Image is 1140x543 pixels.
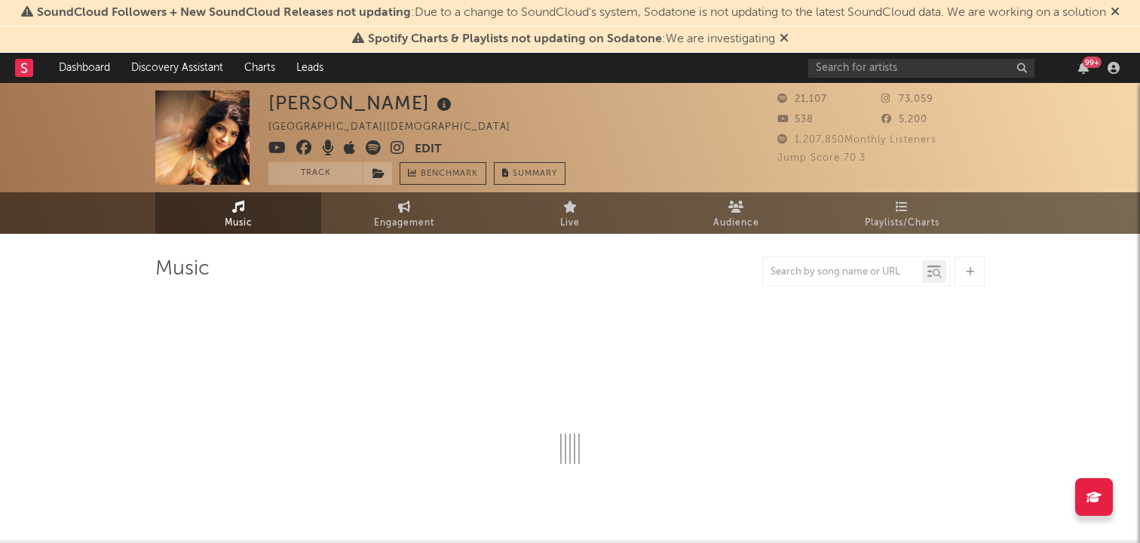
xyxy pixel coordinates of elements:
span: Spotify Charts & Playlists not updating on Sodatone [368,33,662,45]
span: Jump Score: 70.3 [777,153,866,163]
span: SoundCloud Followers + New SoundCloud Releases not updating [37,7,411,19]
span: Dismiss [780,33,789,45]
span: Benchmark [421,165,478,183]
span: Engagement [374,214,434,232]
span: Live [560,214,580,232]
span: Music [225,214,253,232]
div: [GEOGRAPHIC_DATA] | [DEMOGRAPHIC_DATA] [268,118,528,137]
span: 73,059 [881,94,933,104]
div: [PERSON_NAME] [268,90,455,115]
a: Playlists/Charts [819,192,985,234]
a: Audience [653,192,819,234]
input: Search for artists [808,59,1034,78]
a: Engagement [321,192,487,234]
span: 5,200 [881,115,927,124]
a: Benchmark [400,162,486,185]
button: 99+ [1078,62,1089,74]
span: 538 [777,115,814,124]
a: Music [155,192,321,234]
span: Dismiss [1111,7,1120,19]
button: Summary [494,162,565,185]
div: 99 + [1083,57,1102,68]
button: Track [268,162,363,185]
span: Playlists/Charts [865,214,939,232]
a: Charts [234,53,286,83]
button: Edit [415,140,442,159]
span: Audience [713,214,759,232]
span: Summary [513,170,557,178]
span: : Due to a change to SoundCloud's system, Sodatone is not updating to the latest SoundCloud data.... [37,7,1106,19]
span: 1,207,850 Monthly Listeners [777,135,936,145]
input: Search by song name or URL [763,266,922,278]
span: : We are investigating [368,33,775,45]
a: Leads [286,53,334,83]
a: Discovery Assistant [121,53,234,83]
a: Dashboard [48,53,121,83]
a: Live [487,192,653,234]
span: 21,107 [777,94,827,104]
